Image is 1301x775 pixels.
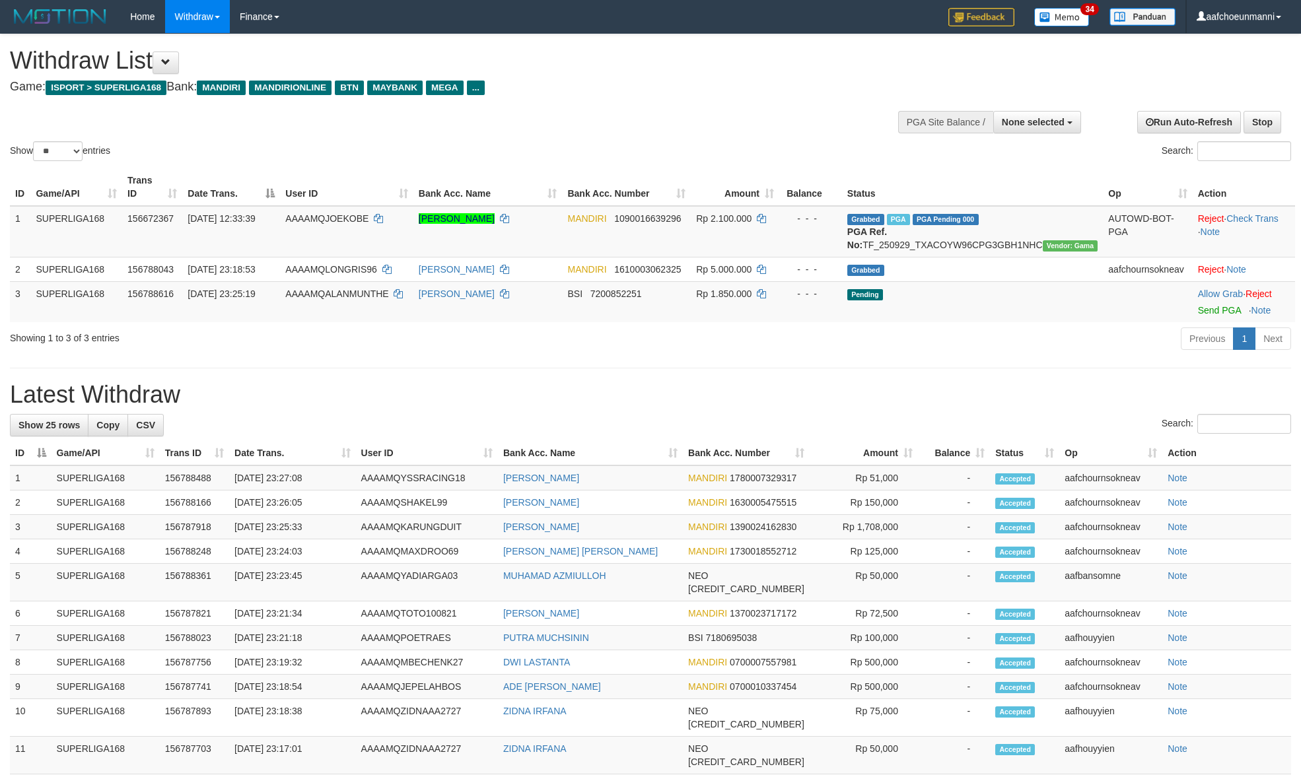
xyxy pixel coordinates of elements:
[918,650,990,675] td: -
[1162,414,1291,434] label: Search:
[160,650,229,675] td: 156787756
[1103,168,1192,206] th: Op: activate to sort column ascending
[127,213,174,224] span: 156672367
[683,441,810,465] th: Bank Acc. Number: activate to sort column ascending
[1168,743,1187,754] a: Note
[33,141,83,161] select: Showentries
[229,465,356,490] td: [DATE] 23:27:08
[995,547,1035,558] span: Accepted
[995,522,1035,533] span: Accepted
[10,601,52,626] td: 6
[810,465,918,490] td: Rp 51,000
[503,608,579,619] a: [PERSON_NAME]
[10,141,110,161] label: Show entries
[691,168,779,206] th: Amount: activate to sort column ascending
[503,497,579,508] a: [PERSON_NAME]
[356,490,498,515] td: AAAAMQSHAKEL99
[52,490,160,515] td: SUPERLIGA168
[10,382,1291,408] h1: Latest Withdraw
[918,564,990,601] td: -
[1059,650,1162,675] td: aafchournsokneav
[730,522,796,532] span: Copy 1390024162830 to clipboard
[498,441,683,465] th: Bank Acc. Name: activate to sort column ascending
[229,564,356,601] td: [DATE] 23:23:45
[1162,141,1291,161] label: Search:
[52,564,160,601] td: SUPERLIGA168
[1034,8,1090,26] img: Button%20Memo.svg
[1059,675,1162,699] td: aafchournsokneav
[10,326,532,345] div: Showing 1 to 3 of 3 entries
[367,81,423,95] span: MAYBANK
[503,473,579,483] a: [PERSON_NAME]
[10,490,52,515] td: 2
[1103,206,1192,257] td: AUTOWD-BOT-PGA
[1168,546,1187,556] a: Note
[696,288,752,299] span: Rp 1.850.000
[614,264,681,275] span: Copy 1610003062325 to clipboard
[847,265,884,276] span: Grabbed
[229,675,356,699] td: [DATE] 23:18:54
[842,168,1103,206] th: Status
[10,281,30,322] td: 3
[503,570,606,581] a: MUHAMAD AZMIULLOH
[30,281,122,322] td: SUPERLIGA168
[356,564,498,601] td: AAAAMQYADIARGA03
[356,650,498,675] td: AAAAMQMBECHENK27
[10,515,52,539] td: 3
[160,490,229,515] td: 156788166
[18,420,80,430] span: Show 25 rows
[229,539,356,564] td: [DATE] 23:24:03
[810,626,918,650] td: Rp 100,000
[160,626,229,650] td: 156788023
[10,539,52,564] td: 4
[918,601,990,626] td: -
[127,264,174,275] span: 156788043
[1059,626,1162,650] td: aafhouyyien
[995,706,1035,718] span: Accepted
[785,212,837,225] div: - - -
[249,81,332,95] span: MANDIRIONLINE
[1193,168,1295,206] th: Action
[419,213,495,224] a: [PERSON_NAME]
[160,515,229,539] td: 156787918
[918,539,990,564] td: -
[285,264,377,275] span: AAAAMQLONGRIS96
[995,657,1035,669] span: Accepted
[160,699,229,737] td: 156787893
[898,111,993,133] div: PGA Site Balance /
[160,441,229,465] th: Trans ID: activate to sort column ascending
[52,626,160,650] td: SUPERLIGA168
[918,465,990,490] td: -
[688,570,708,581] span: NEO
[229,737,356,774] td: [DATE] 23:17:01
[688,657,727,667] span: MANDIRI
[730,473,796,483] span: Copy 1780007329317 to clipboard
[1168,473,1187,483] a: Note
[356,675,498,699] td: AAAAMQJEPELAHBOS
[1103,257,1192,281] td: aafchournsokneav
[503,546,658,556] a: [PERSON_NAME] [PERSON_NAME]
[1198,264,1224,275] a: Reject
[842,206,1103,257] td: TF_250929_TXACOYW96CPG3GBH1NHC
[419,264,495,275] a: [PERSON_NAME]
[10,465,52,490] td: 1
[356,465,498,490] td: AAAAMQYSSRACING18
[160,675,229,699] td: 156787741
[52,465,160,490] td: SUPERLIGA168
[918,626,990,650] td: -
[918,737,990,774] td: -
[1198,305,1241,316] a: Send PGA
[1197,414,1291,434] input: Search:
[562,168,691,206] th: Bank Acc. Number: activate to sort column ascending
[810,515,918,539] td: Rp 1,708,000
[1162,441,1291,465] th: Action
[1197,141,1291,161] input: Search:
[52,699,160,737] td: SUPERLIGA168
[188,213,255,224] span: [DATE] 12:33:39
[1201,226,1220,237] a: Note
[1080,3,1098,15] span: 34
[1233,327,1255,350] a: 1
[413,168,563,206] th: Bank Acc. Name: activate to sort column ascending
[1059,539,1162,564] td: aafchournsokneav
[30,168,122,206] th: Game/API: activate to sort column ascending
